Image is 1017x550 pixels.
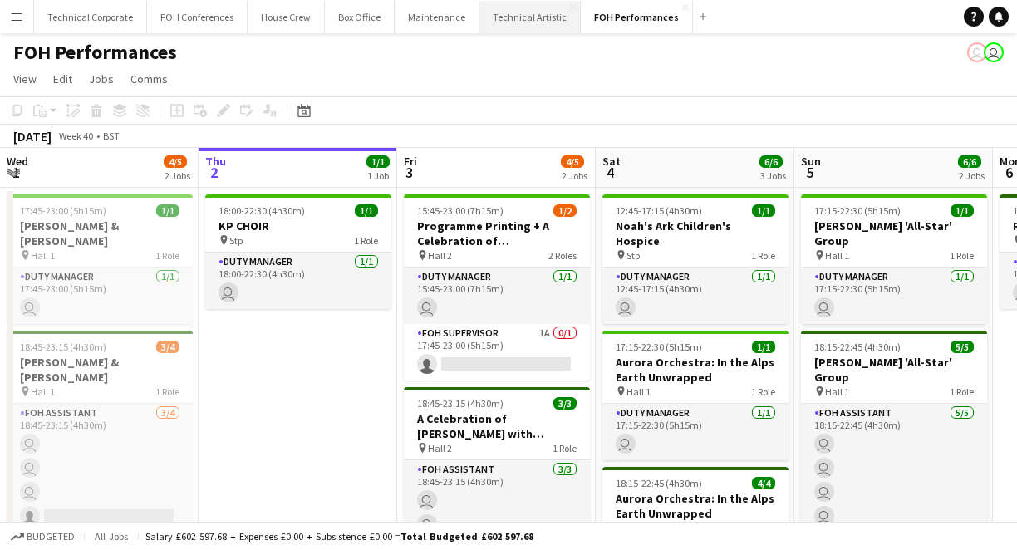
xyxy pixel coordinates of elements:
[553,442,577,454] span: 1 Role
[13,71,37,86] span: View
[205,253,391,309] app-card-role: Duty Manager1/118:00-22:30 (4h30m)
[602,154,621,169] span: Sat
[205,194,391,309] app-job-card: 18:00-22:30 (4h30m)1/1KP CHOIR Stp1 RoleDuty Manager1/118:00-22:30 (4h30m)
[752,477,775,489] span: 4/4
[581,1,693,33] button: FOH Performances
[248,1,325,33] button: House Crew
[626,385,651,398] span: Hall 1
[616,204,702,217] span: 12:45-17:15 (4h30m)
[950,385,974,398] span: 1 Role
[602,355,789,385] h3: Aurora Orchestra: In the Alps Earth Unwrapped
[752,204,775,217] span: 1/1
[130,71,168,86] span: Comms
[205,219,391,233] h3: KP CHOIR
[147,1,248,33] button: FOH Conferences
[366,155,390,168] span: 1/1
[7,268,193,324] app-card-role: Duty Manager1/117:45-23:00 (5h15m)
[404,268,590,324] app-card-role: Duty Manager1/115:45-23:00 (7h15m)
[7,404,193,533] app-card-role: FOH Assistant3/418:45-23:15 (4h30m)
[751,385,775,398] span: 1 Role
[367,169,389,182] div: 1 Job
[814,341,901,353] span: 18:15-22:45 (4h30m)
[951,204,974,217] span: 1/1
[31,249,55,262] span: Hall 1
[417,397,504,410] span: 18:45-23:15 (4h30m)
[203,163,226,182] span: 2
[103,130,120,142] div: BST
[7,331,193,533] app-job-card: 18:45-23:15 (4h30m)3/4[PERSON_NAME] & [PERSON_NAME] Hall 11 RoleFOH Assistant3/418:45-23:15 (4h30m)
[7,355,193,385] h3: [PERSON_NAME] & [PERSON_NAME]
[89,71,114,86] span: Jobs
[801,154,821,169] span: Sun
[145,530,533,543] div: Salary £602 597.68 + Expenses £0.00 + Subsistence £0.00 =
[325,1,395,33] button: Box Office
[404,194,590,381] div: 15:45-23:00 (7h15m)1/2Programme Printing + A Celebration of [PERSON_NAME] with [PERSON_NAME] and ...
[967,42,987,62] app-user-avatar: Visitor Services
[814,204,901,217] span: 17:15-22:30 (5h15m)
[7,194,193,324] app-job-card: 17:45-23:00 (5h15m)1/1[PERSON_NAME] & [PERSON_NAME] Hall 11 RoleDuty Manager1/117:45-23:00 (5h15m)
[602,491,789,521] h3: Aurora Orchestra: In the Alps Earth Unwrapped
[31,385,55,398] span: Hall 1
[355,204,378,217] span: 1/1
[562,169,587,182] div: 2 Jobs
[759,155,783,168] span: 6/6
[404,219,590,248] h3: Programme Printing + A Celebration of [PERSON_NAME] with [PERSON_NAME] and [PERSON_NAME]
[950,249,974,262] span: 1 Role
[561,155,584,168] span: 4/5
[417,204,504,217] span: 15:45-23:00 (7h15m)
[548,249,577,262] span: 2 Roles
[8,528,77,546] button: Budgeted
[428,442,452,454] span: Hall 2
[751,249,775,262] span: 1 Role
[602,194,789,324] app-job-card: 12:45-17:15 (4h30m)1/1Noah's Ark Children's Hospice Stp1 RoleDuty Manager1/112:45-17:15 (4h30m)
[428,249,452,262] span: Hall 2
[47,68,79,90] a: Edit
[155,249,179,262] span: 1 Role
[55,130,96,142] span: Week 40
[354,234,378,247] span: 1 Role
[7,68,43,90] a: View
[801,219,987,248] h3: [PERSON_NAME] 'All-Star' Group
[13,40,177,65] h1: FOH Performances
[760,169,786,182] div: 3 Jobs
[165,169,190,182] div: 2 Jobs
[602,219,789,248] h3: Noah's Ark Children's Hospice
[229,234,243,247] span: Stp
[13,128,52,145] div: [DATE]
[600,163,621,182] span: 4
[401,163,417,182] span: 3
[798,163,821,182] span: 5
[602,331,789,460] app-job-card: 17:15-22:30 (5h15m)1/1Aurora Orchestra: In the Alps Earth Unwrapped Hall 11 RoleDuty Manager1/117...
[20,204,106,217] span: 17:45-23:00 (5h15m)
[404,154,417,169] span: Fri
[616,477,702,489] span: 18:15-22:45 (4h30m)
[616,341,702,353] span: 17:15-22:30 (5h15m)
[801,355,987,385] h3: [PERSON_NAME] 'All-Star' Group
[951,341,974,353] span: 5/5
[553,204,577,217] span: 1/2
[156,341,179,353] span: 3/4
[219,204,305,217] span: 18:00-22:30 (4h30m)
[479,1,581,33] button: Technical Artistic
[958,155,981,168] span: 6/6
[7,219,193,248] h3: [PERSON_NAME] & [PERSON_NAME]
[20,341,106,353] span: 18:45-23:15 (4h30m)
[155,385,179,398] span: 1 Role
[404,411,590,441] h3: A Celebration of [PERSON_NAME] with [PERSON_NAME] and [PERSON_NAME]
[82,68,120,90] a: Jobs
[124,68,174,90] a: Comms
[395,1,479,33] button: Maintenance
[984,42,1004,62] app-user-avatar: Nathan PERM Birdsall
[34,1,147,33] button: Technical Corporate
[959,169,985,182] div: 2 Jobs
[825,385,849,398] span: Hall 1
[400,530,533,543] span: Total Budgeted £602 597.68
[825,249,849,262] span: Hall 1
[801,194,987,324] div: 17:15-22:30 (5h15m)1/1[PERSON_NAME] 'All-Star' Group Hall 11 RoleDuty Manager1/117:15-22:30 (5h15m)
[404,324,590,381] app-card-role: FOH Supervisor1A0/117:45-23:00 (5h15m)
[53,71,72,86] span: Edit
